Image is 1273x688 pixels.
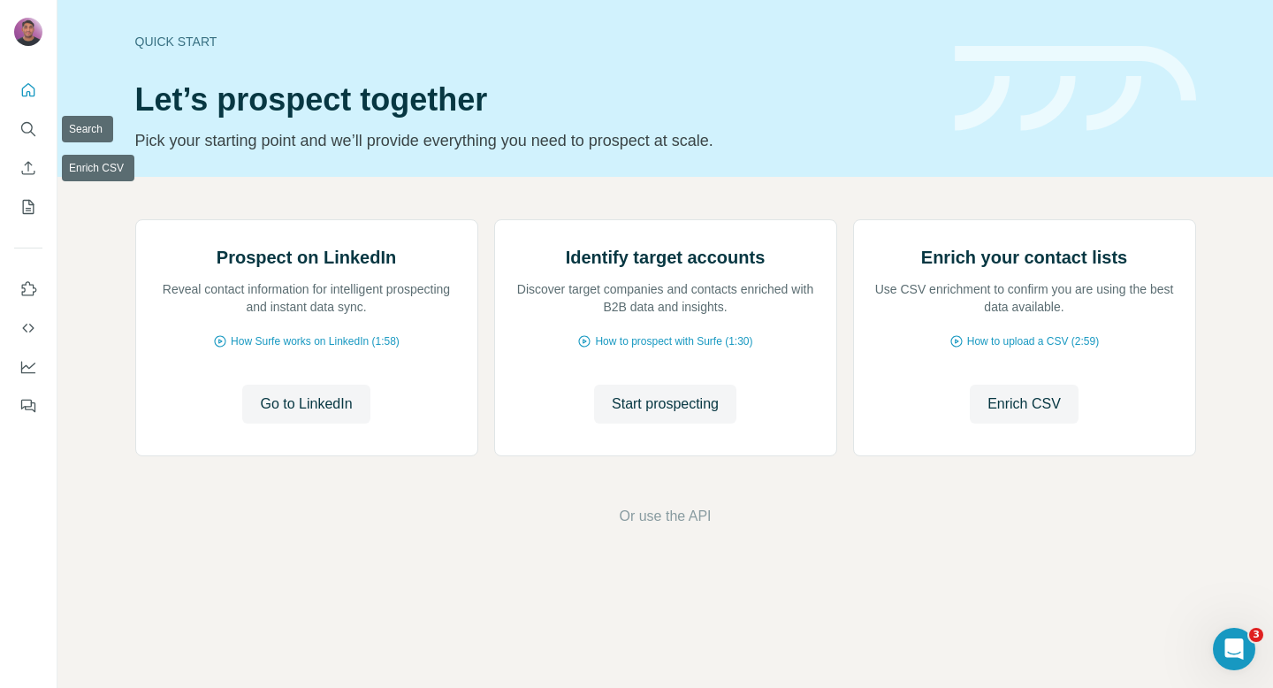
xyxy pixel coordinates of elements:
img: banner [955,46,1196,132]
span: Go to LinkedIn [260,394,352,415]
span: 3 [1249,628,1263,642]
h2: Prospect on LinkedIn [217,245,396,270]
span: How to prospect with Surfe (1:30) [595,333,752,349]
button: Go to LinkedIn [242,385,370,424]
p: Pick your starting point and we’ll provide everything you need to prospect at scale. [135,128,934,153]
button: My lists [14,191,42,223]
h2: Identify target accounts [566,245,766,270]
button: Search [14,113,42,145]
span: How to upload a CSV (2:59) [967,333,1099,349]
span: How Surfe works on LinkedIn (1:58) [231,333,400,349]
span: Enrich CSV [987,394,1061,415]
h2: Enrich your contact lists [921,245,1127,270]
button: Use Surfe API [14,312,42,344]
p: Use CSV enrichment to confirm you are using the best data available. [872,280,1178,316]
button: Start prospecting [594,385,736,424]
p: Discover target companies and contacts enriched with B2B data and insights. [513,280,819,316]
button: Dashboard [14,351,42,383]
h1: Let’s prospect together [135,82,934,118]
button: Or use the API [619,506,711,527]
button: Quick start [14,74,42,106]
button: Use Surfe on LinkedIn [14,273,42,305]
img: Avatar [14,18,42,46]
iframe: Intercom live chat [1213,628,1255,670]
button: Enrich CSV [970,385,1079,424]
span: Start prospecting [612,394,719,415]
div: Quick start [135,33,934,50]
button: Feedback [14,390,42,422]
button: Enrich CSV [14,152,42,184]
p: Reveal contact information for intelligent prospecting and instant data sync. [154,280,460,316]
